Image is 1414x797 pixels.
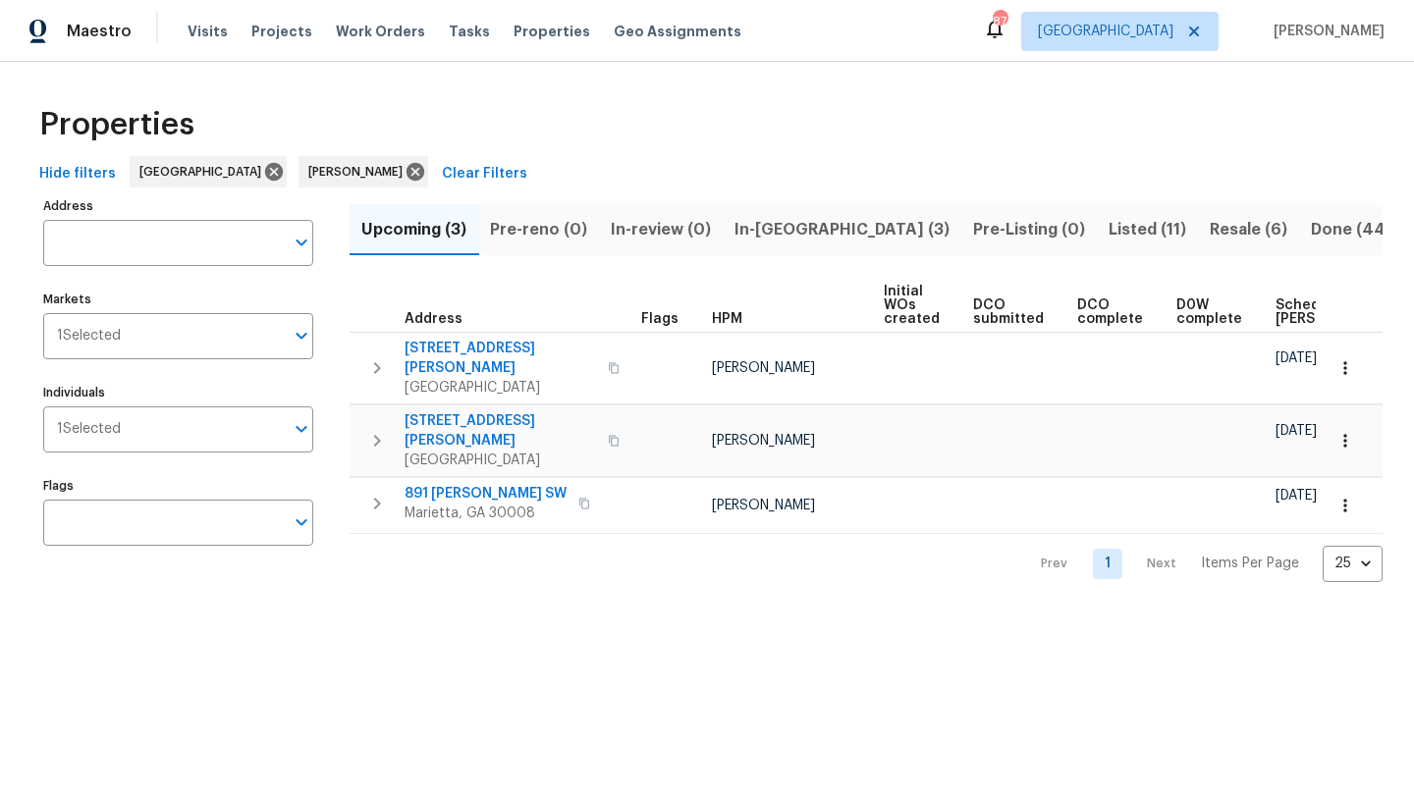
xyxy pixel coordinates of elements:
[1109,216,1186,243] span: Listed (11)
[39,162,116,186] span: Hide filters
[139,162,269,182] span: [GEOGRAPHIC_DATA]
[39,115,194,134] span: Properties
[57,421,121,438] span: 1 Selected
[1201,554,1299,573] p: Items Per Page
[641,312,679,326] span: Flags
[1311,216,1391,243] span: Done (44)
[405,378,596,398] span: [GEOGRAPHIC_DATA]
[514,22,590,41] span: Properties
[434,156,535,192] button: Clear Filters
[712,499,815,512] span: [PERSON_NAME]
[1038,22,1173,41] span: [GEOGRAPHIC_DATA]
[288,322,315,349] button: Open
[884,285,940,326] span: Initial WOs created
[1276,298,1387,326] span: Scheduled [PERSON_NAME]
[405,504,567,523] span: Marietta, GA 30008
[405,451,596,470] span: [GEOGRAPHIC_DATA]
[712,434,815,448] span: [PERSON_NAME]
[1266,22,1385,41] span: [PERSON_NAME]
[993,12,1006,31] div: 87
[188,22,228,41] span: Visits
[251,22,312,41] span: Projects
[1210,216,1287,243] span: Resale (6)
[712,312,742,326] span: HPM
[490,216,587,243] span: Pre-reno (0)
[31,156,124,192] button: Hide filters
[299,156,428,187] div: [PERSON_NAME]
[405,411,596,451] span: [STREET_ADDRESS][PERSON_NAME]
[1276,424,1317,438] span: [DATE]
[734,216,950,243] span: In-[GEOGRAPHIC_DATA] (3)
[973,216,1085,243] span: Pre-Listing (0)
[973,298,1044,326] span: DCO submitted
[442,162,527,186] span: Clear Filters
[67,22,132,41] span: Maestro
[449,25,490,38] span: Tasks
[361,216,466,243] span: Upcoming (3)
[336,22,425,41] span: Work Orders
[43,480,313,492] label: Flags
[43,200,313,212] label: Address
[288,508,315,536] button: Open
[1276,489,1317,503] span: [DATE]
[712,361,815,375] span: [PERSON_NAME]
[405,484,567,504] span: 891 [PERSON_NAME] SW
[1176,298,1242,326] span: D0W complete
[1022,546,1383,582] nav: Pagination Navigation
[1323,538,1383,589] div: 25
[288,415,315,443] button: Open
[43,387,313,398] label: Individuals
[308,162,410,182] span: [PERSON_NAME]
[288,229,315,256] button: Open
[405,312,462,326] span: Address
[405,339,596,378] span: [STREET_ADDRESS][PERSON_NAME]
[1093,549,1122,579] a: Goto page 1
[614,22,741,41] span: Geo Assignments
[611,216,711,243] span: In-review (0)
[130,156,287,187] div: [GEOGRAPHIC_DATA]
[1077,298,1143,326] span: DCO complete
[57,328,121,345] span: 1 Selected
[43,293,313,305] label: Markets
[1276,351,1317,365] span: [DATE]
